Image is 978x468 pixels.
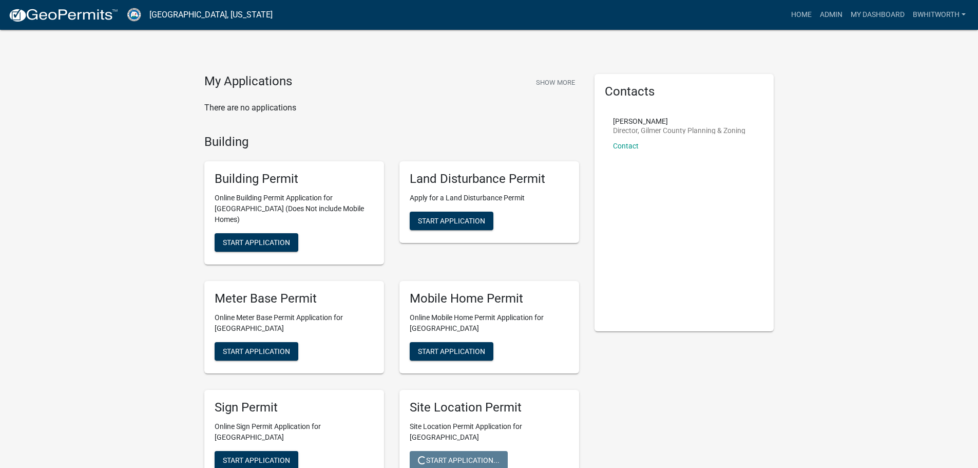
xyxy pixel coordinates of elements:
a: Admin [816,5,847,25]
a: Contact [613,142,639,150]
img: Gilmer County, Georgia [126,8,141,22]
p: Online Mobile Home Permit Application for [GEOGRAPHIC_DATA] [410,312,569,334]
p: Online Sign Permit Application for [GEOGRAPHIC_DATA] [215,421,374,443]
a: My Dashboard [847,5,909,25]
h5: Sign Permit [215,400,374,415]
h5: Site Location Permit [410,400,569,415]
p: There are no applications [204,102,579,114]
a: BWhitworth [909,5,970,25]
span: Start Application... [418,456,500,464]
button: Start Application [215,233,298,252]
button: Show More [532,74,579,91]
p: Online Meter Base Permit Application for [GEOGRAPHIC_DATA] [215,312,374,334]
p: [PERSON_NAME] [613,118,745,125]
span: Start Application [418,217,485,225]
span: Start Application [418,347,485,355]
button: Start Application [215,342,298,361]
p: Director, Gilmer County Planning & Zoning [613,127,745,134]
h4: Building [204,135,579,149]
a: Home [787,5,816,25]
button: Start Application [410,212,493,230]
h5: Contacts [605,84,764,99]
h5: Mobile Home Permit [410,291,569,306]
h5: Meter Base Permit [215,291,374,306]
span: Start Application [223,456,290,464]
p: Apply for a Land Disturbance Permit [410,193,569,203]
h5: Building Permit [215,172,374,186]
h4: My Applications [204,74,292,89]
button: Start Application [410,342,493,361]
span: Start Application [223,347,290,355]
span: Start Application [223,238,290,247]
p: Online Building Permit Application for [GEOGRAPHIC_DATA] (Does Not include Mobile Homes) [215,193,374,225]
p: Site Location Permit Application for [GEOGRAPHIC_DATA] [410,421,569,443]
h5: Land Disturbance Permit [410,172,569,186]
a: [GEOGRAPHIC_DATA], [US_STATE] [149,6,273,24]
